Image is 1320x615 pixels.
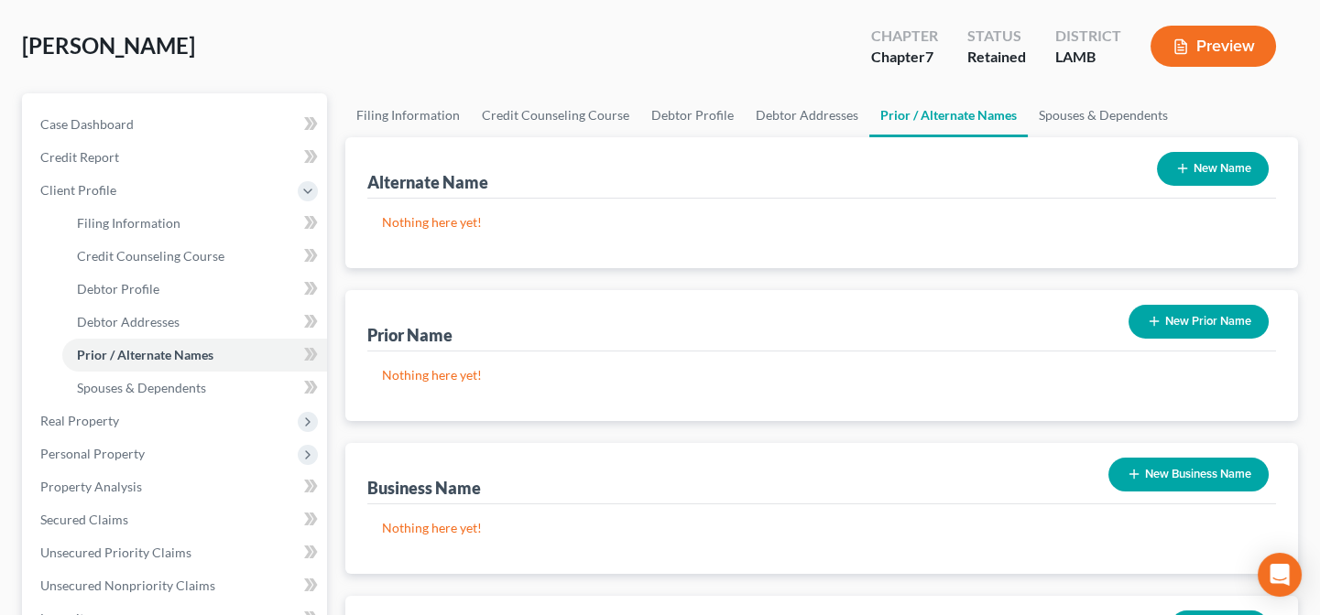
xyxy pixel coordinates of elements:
[925,48,933,65] span: 7
[40,446,145,461] span: Personal Property
[77,314,180,329] span: Debtor Addresses
[77,347,213,362] span: Prior / Alternate Names
[40,182,116,198] span: Client Profile
[1157,152,1269,186] button: New Name
[367,477,481,499] div: Business Name
[367,171,488,193] div: Alternate Name
[40,512,128,527] span: Secured Claims
[871,26,938,47] div: Chapter
[62,273,327,306] a: Debtor Profile
[382,366,1261,384] p: Nothing here yet!
[40,479,142,494] span: Property Analysis
[40,413,119,428] span: Real Property
[1055,47,1121,68] div: LAMB
[1028,93,1179,137] a: Spouses & Dependents
[62,339,327,372] a: Prior / Alternate Names
[967,26,1026,47] div: Status
[1258,553,1302,597] div: Open Intercom Messenger
[26,108,327,141] a: Case Dashboard
[26,536,327,569] a: Unsecured Priority Claims
[26,503,327,536] a: Secured Claims
[640,93,745,137] a: Debtor Profile
[77,380,206,395] span: Spouses & Dependents
[26,141,327,174] a: Credit Report
[471,93,640,137] a: Credit Counseling Course
[1129,305,1269,339] button: New Prior Name
[382,213,1261,232] p: Nothing here yet!
[22,32,195,59] span: [PERSON_NAME]
[40,149,119,165] span: Credit Report
[40,116,134,132] span: Case Dashboard
[869,93,1028,137] a: Prior / Alternate Names
[1151,26,1276,67] button: Preview
[77,215,180,231] span: Filing Information
[62,306,327,339] a: Debtor Addresses
[367,324,453,346] div: Prior Name
[871,47,938,68] div: Chapter
[745,93,869,137] a: Debtor Addresses
[77,248,224,264] span: Credit Counseling Course
[62,240,327,273] a: Credit Counseling Course
[62,207,327,240] a: Filing Information
[1055,26,1121,47] div: District
[40,545,191,560] span: Unsecured Priority Claims
[62,372,327,405] a: Spouses & Dependents
[345,93,471,137] a: Filing Information
[26,569,327,602] a: Unsecured Nonpriority Claims
[967,47,1026,68] div: Retained
[40,577,215,593] span: Unsecured Nonpriority Claims
[77,281,159,297] span: Debtor Profile
[26,470,327,503] a: Property Analysis
[1108,458,1269,491] button: New Business Name
[382,519,1261,537] p: Nothing here yet!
